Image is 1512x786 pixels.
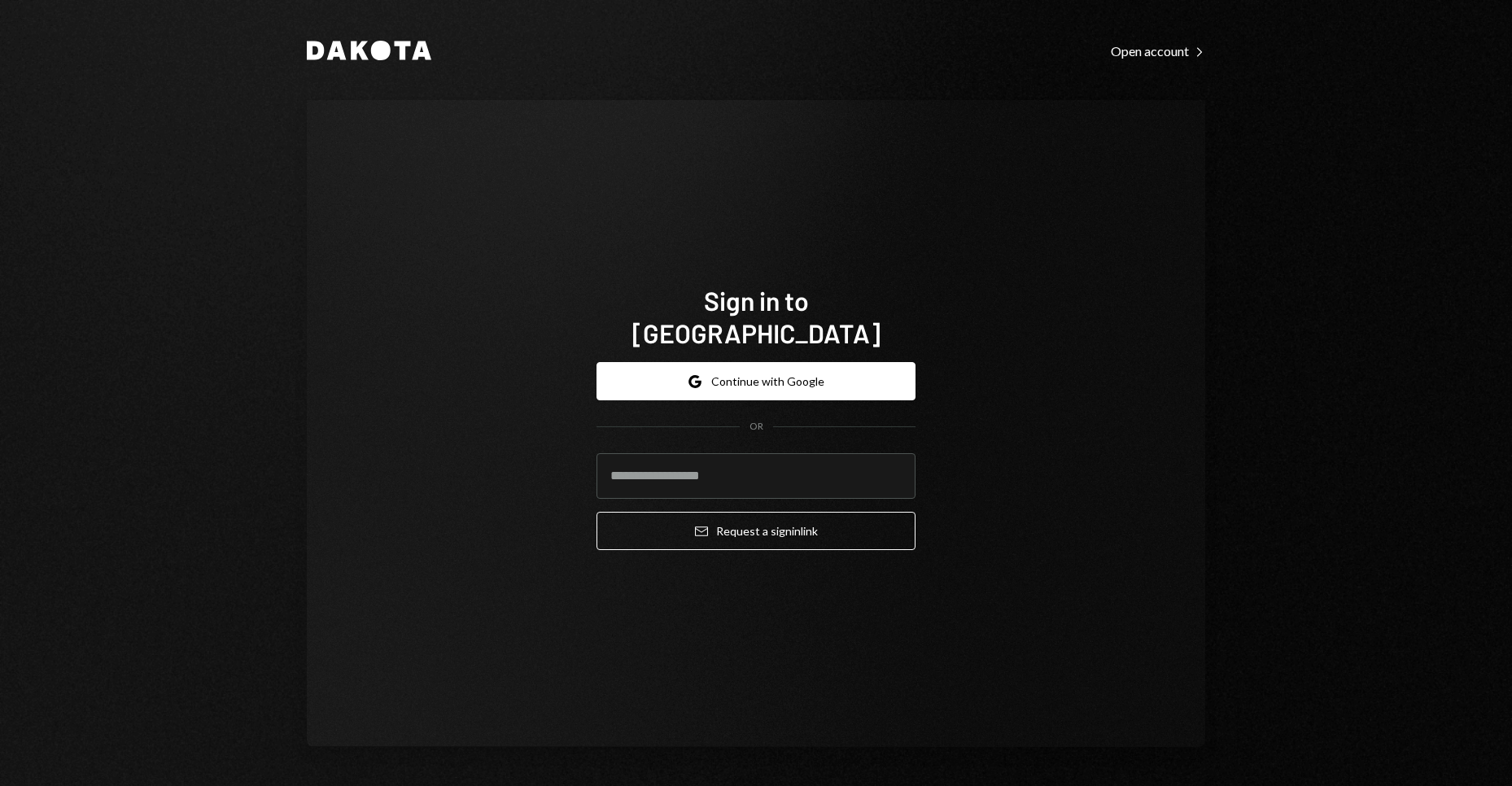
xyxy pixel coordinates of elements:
[596,284,916,349] h1: Sign in to [GEOGRAPHIC_DATA]
[1111,43,1205,59] div: Open account
[1111,41,1205,59] a: Open account
[596,362,916,400] button: Continue with Google
[596,512,916,550] button: Request a signinlink
[749,420,763,434] div: OR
